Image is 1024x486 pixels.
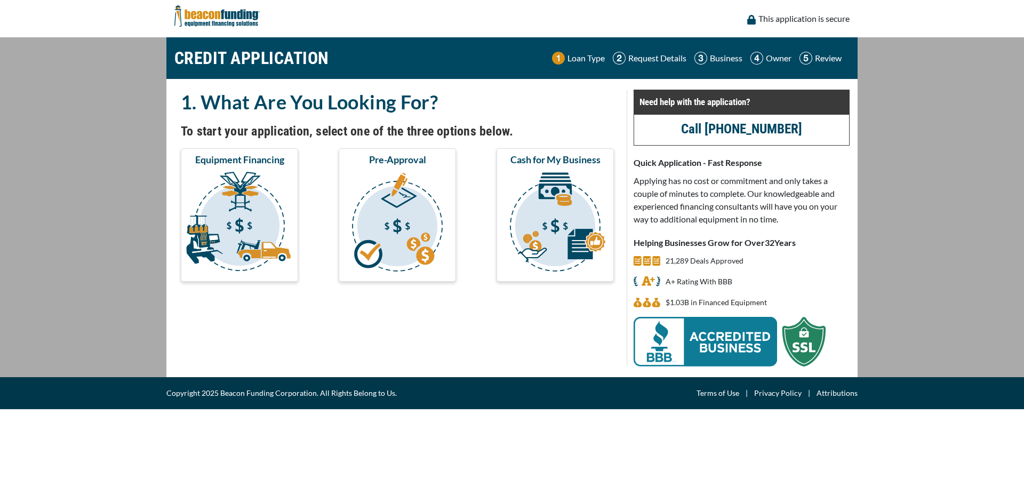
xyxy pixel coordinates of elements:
[497,148,614,282] button: Cash for My Business
[815,52,842,65] p: Review
[639,95,844,108] p: Need help with the application?
[694,52,707,65] img: Step 3
[339,148,456,282] button: Pre-Approval
[758,12,850,25] p: This application is secure
[181,90,614,114] h2: 1. What Are You Looking For?
[634,317,826,367] img: BBB Acredited Business and SSL Protection
[710,52,742,65] p: Business
[802,387,817,400] span: |
[747,15,756,25] img: lock icon to convery security
[634,156,850,169] p: Quick Application - Fast Response
[499,170,612,277] img: Cash for My Business
[750,52,763,65] img: Step 4
[666,254,743,267] p: 21,289 Deals Approved
[341,170,454,277] img: Pre-Approval
[166,387,397,400] span: Copyright 2025 Beacon Funding Corporation. All Rights Belong to Us.
[183,170,296,277] img: Equipment Financing
[181,148,298,282] button: Equipment Financing
[681,121,802,137] a: Call [PHONE_NUMBER]
[628,52,686,65] p: Request Details
[754,387,802,400] a: Privacy Policy
[634,174,850,226] p: Applying has no cost or commitment and only takes a couple of minutes to complete. Our knowledgea...
[567,52,605,65] p: Loan Type
[613,52,626,65] img: Step 2
[739,387,754,400] span: |
[766,52,791,65] p: Owner
[552,52,565,65] img: Step 1
[697,387,739,400] a: Terms of Use
[817,387,858,400] a: Attributions
[765,237,774,248] span: 32
[666,275,732,288] p: A+ Rating With BBB
[195,153,284,166] span: Equipment Financing
[174,43,329,74] h1: CREDIT APPLICATION
[510,153,601,166] span: Cash for My Business
[666,296,767,309] p: $1.03B in Financed Equipment
[799,52,812,65] img: Step 5
[181,122,614,140] h4: To start your application, select one of the three options below.
[634,236,850,249] p: Helping Businesses Grow for Over Years
[369,153,426,166] span: Pre-Approval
